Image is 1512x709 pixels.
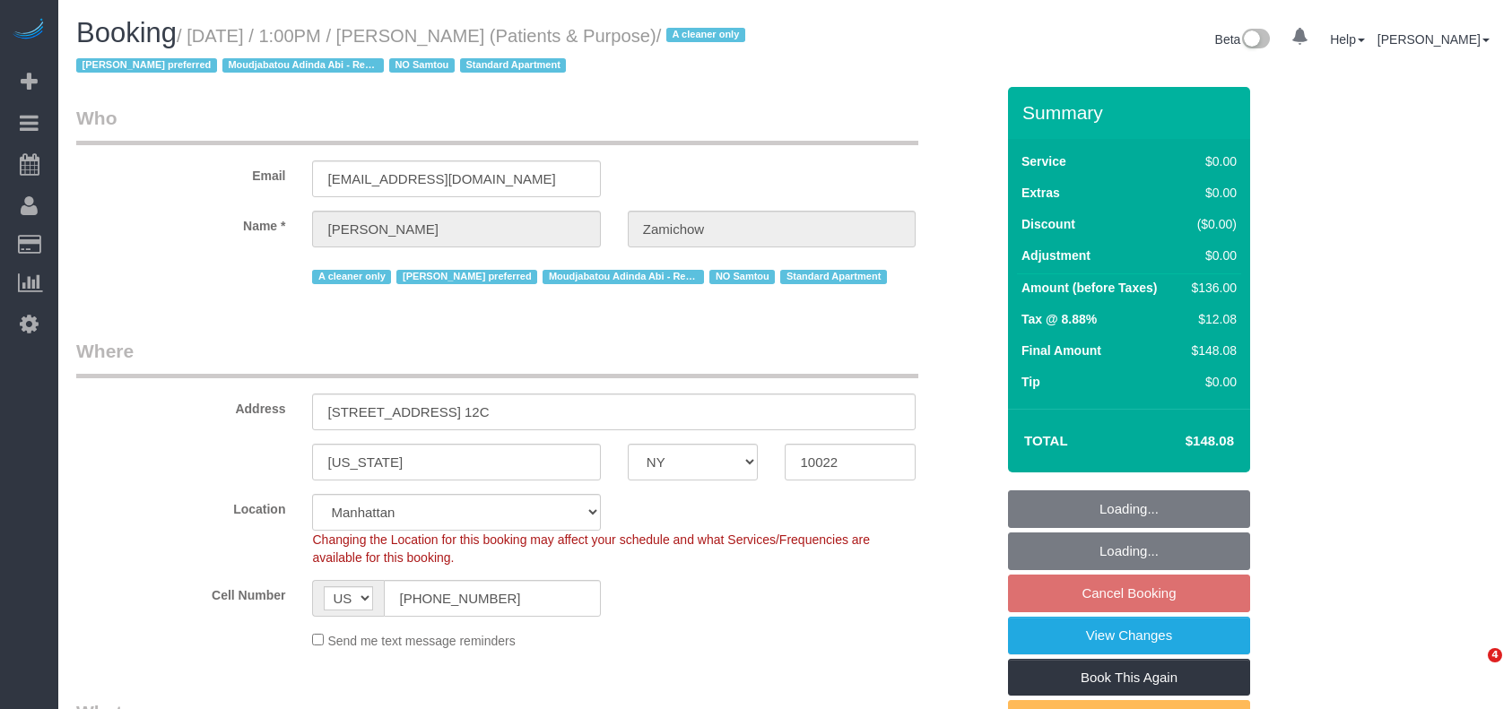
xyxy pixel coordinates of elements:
div: $0.00 [1185,184,1237,202]
a: Book This Again [1008,659,1250,696]
span: A cleaner only [666,28,745,42]
label: Adjustment [1021,246,1091,264]
span: Moudjabatou Adinda Abi - Requested [543,270,704,284]
div: $0.00 [1185,246,1237,264]
div: $136.00 [1185,279,1237,297]
div: $148.08 [1185,342,1237,359]
div: $12.08 [1185,310,1237,328]
label: Final Amount [1021,342,1101,359]
input: Zip Code [785,444,916,480]
span: Changing the Location for this booking may affect your schedule and what Services/Frequencies are... [312,532,870,565]
input: Last Name [628,211,916,247]
span: NO Samtou [709,270,775,284]
strong: Total [1024,433,1068,448]
label: Name * [63,211,299,235]
label: Tip [1021,373,1040,391]
label: Amount (before Taxes) [1021,279,1157,297]
label: Email [63,160,299,185]
span: Standard Apartment [460,58,567,73]
input: Cell Number [384,580,600,617]
span: Booking [76,17,177,48]
legend: Who [76,105,918,145]
div: $0.00 [1185,373,1237,391]
span: Standard Apartment [780,270,887,284]
h4: $148.08 [1132,434,1234,449]
input: Email [312,160,600,197]
label: Extras [1021,184,1060,202]
iframe: Intercom live chat [1451,648,1494,691]
a: [PERSON_NAME] [1377,32,1490,47]
input: City [312,444,600,480]
input: First Name [312,211,600,247]
a: View Changes [1008,617,1250,654]
label: Cell Number [63,580,299,604]
div: $0.00 [1185,152,1237,170]
span: 4 [1488,648,1502,662]
img: Automaid Logo [11,18,47,43]
label: Tax @ 8.88% [1021,310,1097,328]
span: [PERSON_NAME] preferred [396,270,537,284]
span: [PERSON_NAME] preferred [76,58,217,73]
label: Location [63,494,299,518]
img: New interface [1240,29,1270,52]
h3: Summary [1022,102,1241,123]
span: A cleaner only [312,270,391,284]
label: Address [63,393,299,418]
legend: Where [76,338,918,378]
label: Service [1021,152,1066,170]
span: Moudjabatou Adinda Abi - Requested [222,58,384,73]
span: NO Samtou [389,58,455,73]
label: Discount [1021,215,1075,233]
small: / [DATE] / 1:00PM / [PERSON_NAME] (Patients & Purpose) [76,26,751,76]
div: ($0.00) [1185,215,1237,233]
a: Help [1330,32,1365,47]
a: Beta [1215,32,1271,47]
span: Send me text message reminders [327,634,515,648]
